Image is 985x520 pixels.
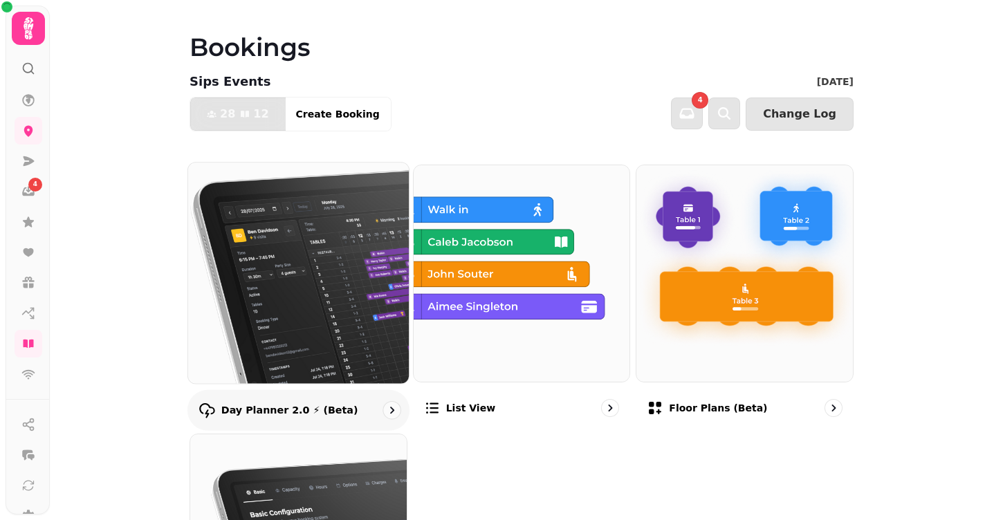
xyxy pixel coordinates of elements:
[385,403,398,417] svg: go to
[746,98,854,131] button: Change Log
[446,401,495,415] p: List view
[177,151,420,394] img: Day Planner 2.0 ⚡ (Beta)
[220,109,235,120] span: 28
[817,75,854,89] p: [DATE]
[669,401,767,415] p: Floor Plans (beta)
[15,178,42,205] a: 4
[763,109,836,120] span: Change Log
[190,98,286,131] button: 2812
[414,165,630,382] img: List view
[221,403,358,417] p: Day Planner 2.0 ⚡ (Beta)
[190,72,270,91] p: Sips Events
[187,162,409,430] a: Day Planner 2.0 ⚡ (Beta)Day Planner 2.0 ⚡ (Beta)
[296,109,380,119] span: Create Booking
[285,98,391,131] button: Create Booking
[413,165,631,428] a: List viewList view
[33,180,37,189] span: 4
[698,97,703,104] span: 4
[636,165,853,382] img: Floor Plans (beta)
[827,401,840,415] svg: go to
[603,401,617,415] svg: go to
[636,165,854,428] a: Floor Plans (beta)Floor Plans (beta)
[253,109,268,120] span: 12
